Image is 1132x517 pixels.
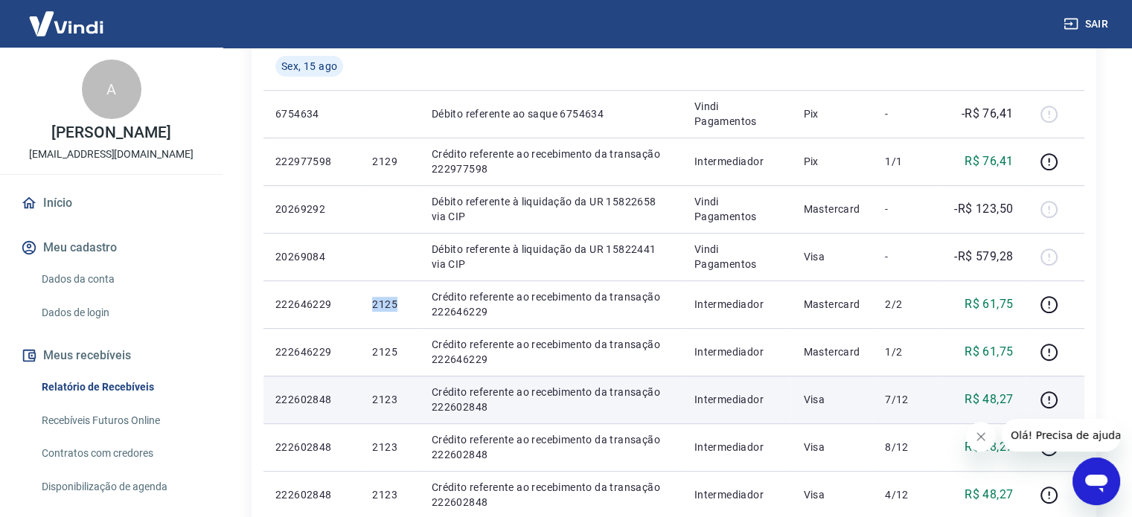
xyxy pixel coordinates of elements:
p: [EMAIL_ADDRESS][DOMAIN_NAME] [29,147,194,162]
iframe: Mensagem da empresa [1002,419,1120,452]
p: Intermediador [694,297,780,312]
a: Dados de login [36,298,205,328]
p: Vindi Pagamentos [694,99,780,129]
p: R$ 61,75 [965,343,1013,361]
p: 222646229 [275,297,348,312]
p: Visa [803,392,861,407]
button: Meu cadastro [18,231,205,264]
p: 1/2 [885,344,929,359]
p: 2129 [372,154,407,169]
p: R$ 48,27 [965,391,1013,408]
button: Sair [1061,10,1114,38]
iframe: Botão para abrir a janela de mensagens [1072,457,1120,505]
p: Vindi Pagamentos [694,194,780,224]
p: 2123 [372,392,407,407]
a: Contratos com credores [36,438,205,469]
p: 8/12 [885,440,929,455]
p: 222602848 [275,440,348,455]
p: 222977598 [275,154,348,169]
p: Visa [803,487,861,502]
p: Intermediador [694,344,780,359]
p: -R$ 579,28 [954,248,1013,266]
p: [PERSON_NAME] [51,125,170,141]
p: 2123 [372,487,407,502]
p: 2125 [372,344,407,359]
p: - [885,106,929,121]
p: Mastercard [803,297,861,312]
p: 1/1 [885,154,929,169]
p: Débito referente ao saque 6754634 [432,106,671,121]
span: Olá! Precisa de ajuda? [9,10,125,22]
span: Sex, 15 ago [281,59,337,74]
p: Crédito referente ao recebimento da transação 222977598 [432,147,671,176]
p: 222646229 [275,344,348,359]
iframe: Fechar mensagem [966,422,996,452]
p: Crédito referente ao recebimento da transação 222646229 [432,337,671,367]
p: 20269292 [275,202,348,216]
p: Intermediador [694,487,780,502]
p: Intermediador [694,392,780,407]
p: 222602848 [275,392,348,407]
p: Intermediador [694,440,780,455]
p: 2/2 [885,297,929,312]
p: 222602848 [275,487,348,502]
p: 7/12 [885,392,929,407]
button: Meus recebíveis [18,339,205,372]
div: A [82,60,141,119]
p: Mastercard [803,202,861,216]
p: Pix [803,106,861,121]
p: Débito referente à liquidação da UR 15822441 via CIP [432,242,671,272]
img: Vindi [18,1,115,46]
p: 6754634 [275,106,348,121]
p: - [885,202,929,216]
p: 2125 [372,297,407,312]
p: R$ 48,27 [965,438,1013,456]
a: Disponibilização de agenda [36,472,205,502]
a: Início [18,187,205,219]
p: Intermediador [694,154,780,169]
p: Visa [803,440,861,455]
p: Crédito referente ao recebimento da transação 222602848 [432,385,671,414]
p: Crédito referente ao recebimento da transação 222646229 [432,289,671,319]
p: - [885,249,929,264]
p: R$ 48,27 [965,486,1013,504]
a: Recebíveis Futuros Online [36,405,205,436]
p: Crédito referente ao recebimento da transação 222602848 [432,432,671,462]
p: Débito referente à liquidação da UR 15822658 via CIP [432,194,671,224]
p: 20269084 [275,249,348,264]
p: 4/12 [885,487,929,502]
p: Visa [803,249,861,264]
p: R$ 76,41 [965,152,1013,170]
p: Crédito referente ao recebimento da transação 222602848 [432,480,671,510]
p: Pix [803,154,861,169]
p: Mastercard [803,344,861,359]
p: -R$ 76,41 [962,105,1014,123]
p: R$ 61,75 [965,295,1013,313]
a: Relatório de Recebíveis [36,372,205,402]
p: -R$ 123,50 [954,200,1013,218]
a: Dados da conta [36,264,205,295]
p: Vindi Pagamentos [694,242,780,272]
p: 2123 [372,440,407,455]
